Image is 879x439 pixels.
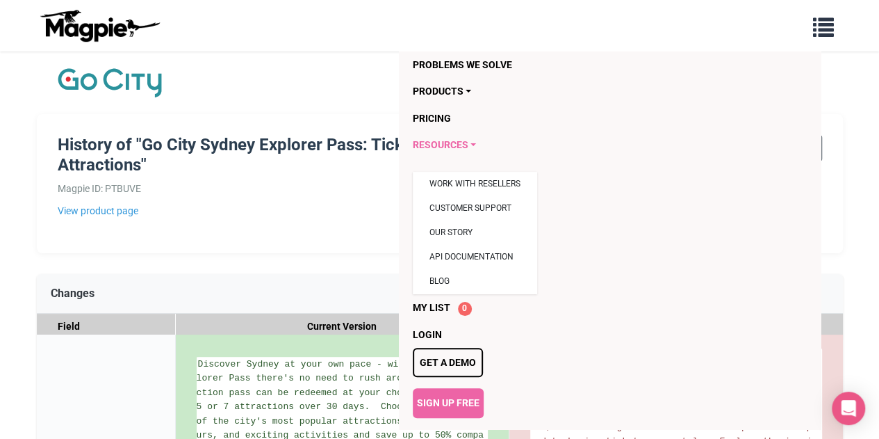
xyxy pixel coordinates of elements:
a: Resources [413,131,751,158]
a: Work with resellers [413,172,537,196]
div: Field [37,314,176,340]
a: View product page [58,203,545,218]
a: Sign Up Free [413,388,484,417]
a: API Documentation [413,245,537,269]
span: 0 [458,302,472,316]
a: Problems we solve [413,51,751,78]
span: My List [413,302,450,313]
a: Pricing [413,105,751,131]
div: Changes [37,274,843,314]
a: Products [413,78,751,104]
a: My List 0 [413,294,751,321]
a: Customer Support [413,196,537,221]
div: Magpie ID: PTBUVE [58,181,545,196]
div: Current Version [176,314,509,340]
h1: History of "Go City Sydney Explorer Pass: Tickets to 2-7 Top Attractions" [58,135,545,175]
div: Open Intercom Messenger [832,392,865,425]
img: Company Logo [58,65,162,100]
a: Our Story [413,221,537,245]
a: Blog [413,269,537,294]
a: Get a demo [413,348,483,377]
a: Login [413,321,751,348]
div: Resources [413,172,537,294]
img: logo-ab69f6fb50320c5b225c76a69d11143b.png [37,9,162,42]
